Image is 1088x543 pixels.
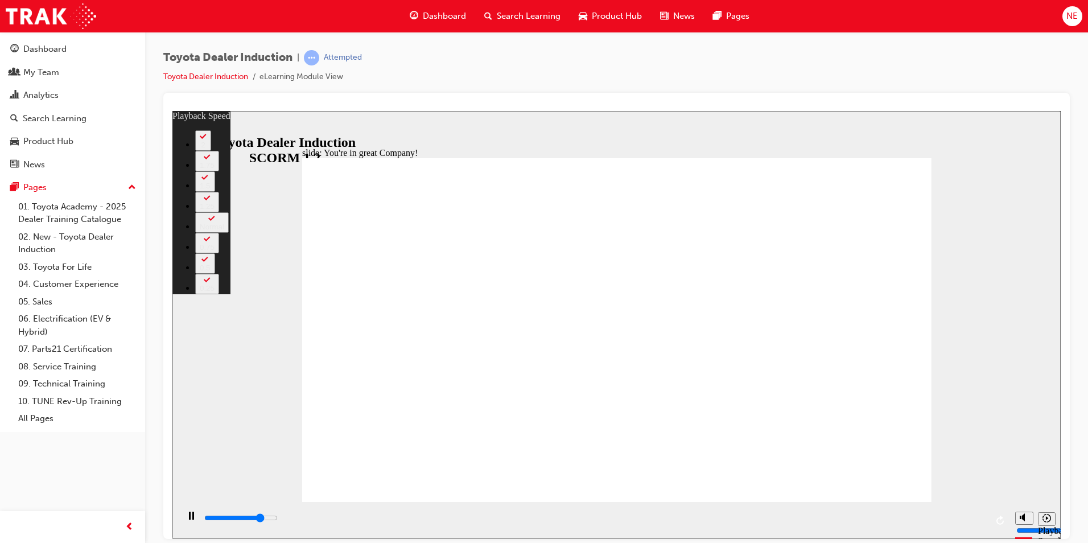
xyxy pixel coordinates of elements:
div: My Team [23,66,59,79]
a: 10. TUNE Rev-Up Training [14,393,141,410]
img: Trak [6,3,96,29]
button: NE [1062,6,1082,26]
a: 09. Technical Training [14,375,141,393]
a: search-iconSearch Learning [475,5,570,28]
button: Pages [5,177,141,198]
a: 06. Electrification (EV & Hybrid) [14,310,141,340]
button: Mute (Ctrl+Alt+M) [843,401,861,414]
span: news-icon [660,9,669,23]
span: Search Learning [497,10,561,23]
span: up-icon [128,180,136,195]
span: car-icon [10,137,19,147]
a: Analytics [5,85,141,106]
a: 07. Parts21 Certification [14,340,141,358]
input: slide progress [32,402,105,412]
div: News [23,158,45,171]
button: DashboardMy TeamAnalyticsSearch LearningProduct HubNews [5,36,141,177]
a: All Pages [14,410,141,427]
a: 02. New - Toyota Dealer Induction [14,228,141,258]
span: prev-icon [125,520,134,534]
span: Toyota Dealer Induction [163,51,292,64]
span: learningRecordVerb_ATTEMPT-icon [304,50,319,65]
a: 04. Customer Experience [14,275,141,293]
a: 05. Sales [14,293,141,311]
span: Dashboard [423,10,466,23]
div: Dashboard [23,43,67,56]
span: News [673,10,695,23]
span: chart-icon [10,90,19,101]
div: Search Learning [23,112,86,125]
a: 01. Toyota Academy - 2025 Dealer Training Catalogue [14,198,141,228]
a: Toyota Dealer Induction [163,72,248,81]
button: Playback speed [866,401,883,415]
span: guage-icon [10,44,19,55]
div: misc controls [837,391,883,428]
a: 08. Service Training [14,358,141,376]
div: 2 [27,30,34,38]
button: 2 [23,19,39,40]
a: news-iconNews [651,5,704,28]
button: Pause (Ctrl+Alt+P) [6,400,25,419]
div: Product Hub [23,135,73,148]
a: car-iconProduct Hub [570,5,651,28]
span: Pages [726,10,749,23]
a: Search Learning [5,108,141,129]
li: eLearning Module View [259,71,343,84]
span: search-icon [484,9,492,23]
a: Dashboard [5,39,141,60]
div: Attempted [324,52,362,63]
input: volume [844,415,917,424]
span: car-icon [579,9,587,23]
a: News [5,154,141,175]
a: 03. Toyota For Life [14,258,141,276]
div: Playback Speed [866,415,883,435]
a: pages-iconPages [704,5,759,28]
span: pages-icon [10,183,19,193]
span: Product Hub [592,10,642,23]
a: Product Hub [5,131,141,152]
span: guage-icon [410,9,418,23]
span: news-icon [10,160,19,170]
div: Analytics [23,89,59,102]
a: My Team [5,62,141,83]
a: guage-iconDashboard [401,5,475,28]
span: pages-icon [713,9,722,23]
div: playback controls [6,391,837,428]
span: search-icon [10,114,18,124]
span: NE [1066,10,1078,23]
span: | [297,51,299,64]
button: Replay (Ctrl+Alt+R) [820,401,837,418]
span: people-icon [10,68,19,78]
div: Pages [23,181,47,194]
